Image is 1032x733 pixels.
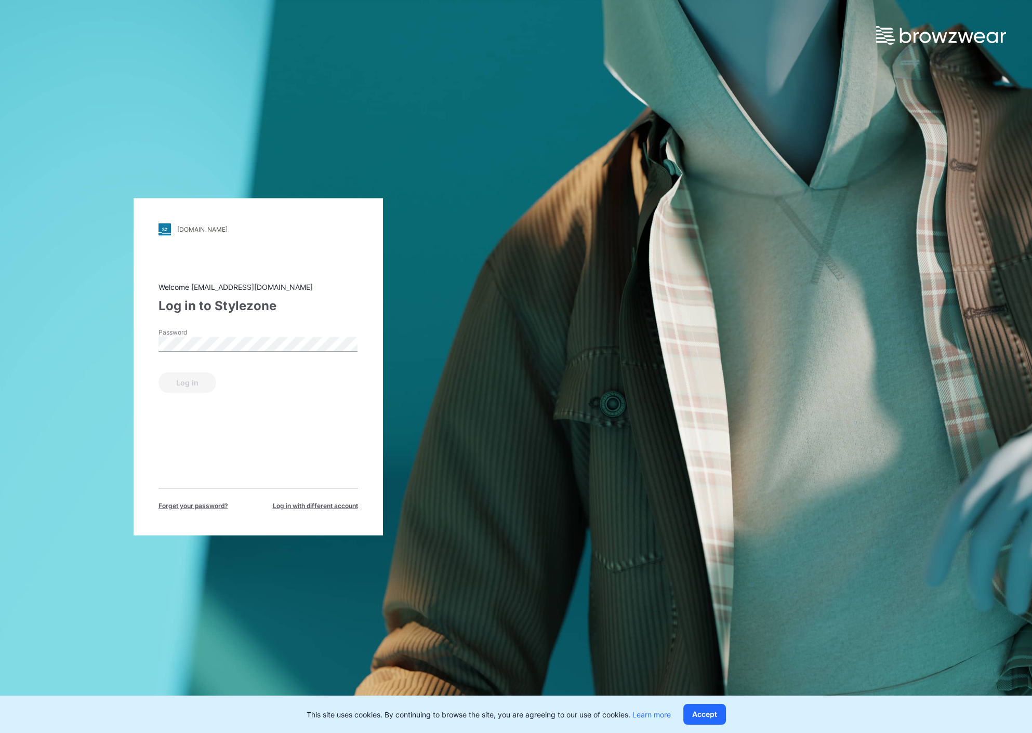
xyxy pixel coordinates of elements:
div: Welcome [EMAIL_ADDRESS][DOMAIN_NAME] [158,281,358,292]
a: [DOMAIN_NAME] [158,223,358,235]
span: Forget your password? [158,501,228,510]
div: Log in to Stylezone [158,296,358,315]
img: stylezone-logo.562084cfcfab977791bfbf7441f1a819.svg [158,223,171,235]
div: [DOMAIN_NAME] [177,225,228,233]
img: browzwear-logo.e42bd6dac1945053ebaf764b6aa21510.svg [876,26,1006,45]
button: Accept [683,704,726,725]
label: Password [158,327,231,337]
a: Learn more [632,710,671,719]
span: Log in with different account [273,501,358,510]
p: This site uses cookies. By continuing to browse the site, you are agreeing to our use of cookies. [307,709,671,720]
